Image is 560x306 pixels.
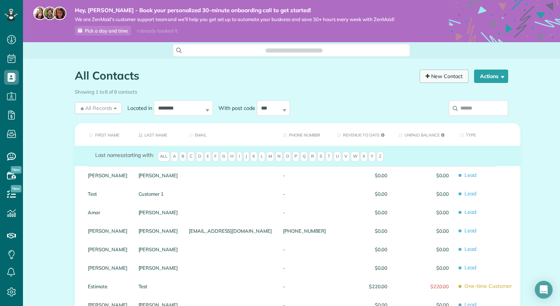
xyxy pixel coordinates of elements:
[139,228,178,233] a: [PERSON_NAME]
[43,7,56,20] img: jorge-587dff0eeaa6aab1f244e6dc62b8924c3b6ad411094392a53c71c6c4a576187d.jpg
[183,222,277,240] div: [EMAIL_ADDRESS][DOMAIN_NAME]
[75,123,133,146] th: First Name: activate to sort column ascending
[326,151,333,162] span: T
[474,70,508,83] button: Actions
[171,151,178,162] span: A
[334,151,341,162] span: U
[337,191,387,196] span: $0.00
[275,151,283,162] span: N
[331,123,393,146] th: Revenue to Date: activate to sort column ascending
[88,284,127,289] a: Estimate
[460,224,515,237] span: Lead
[75,85,508,95] div: Showing 1 to 8 of 8 contacts
[139,265,178,270] a: [PERSON_NAME]
[196,151,203,162] span: D
[284,151,291,162] span: O
[88,210,127,215] a: Amar
[360,151,367,162] span: X
[337,173,387,178] span: $0.00
[88,228,127,233] a: [PERSON_NAME]
[88,247,127,252] a: [PERSON_NAME]
[139,210,178,215] a: [PERSON_NAME]
[139,247,178,252] a: [PERSON_NAME]
[460,243,515,256] span: Lead
[133,26,182,36] div: I already booked it
[454,123,520,146] th: Type: activate to sort column ascending
[75,7,394,14] strong: Hey, [PERSON_NAME] - Book your personalized 30-minute onboarding call to get started!
[11,166,21,174] span: New
[122,104,154,112] label: Located in
[266,151,274,162] span: M
[95,151,154,159] label: starting with:
[139,284,178,289] a: Test
[309,151,316,162] span: R
[33,7,47,20] img: maria-72a9807cf96188c08ef61303f053569d2e2a8a1cde33d635c8a3ac13582a053d.jpg
[179,151,186,162] span: B
[139,173,178,178] a: [PERSON_NAME]
[351,151,360,162] span: W
[337,247,387,252] span: $0.00
[535,281,553,299] div: Open Intercom Messenger
[53,7,66,20] img: michelle-19f622bdf1676172e81f8f8fba1fb50e276960ebfe0243fe18214015130c80e4.jpg
[213,104,257,112] label: With post code
[337,284,387,289] span: $220.00
[237,151,242,162] span: I
[460,187,515,200] span: Lead
[133,123,184,146] th: Last Name: activate to sort column descending
[420,70,469,83] a: New Contact
[187,151,195,162] span: C
[342,151,350,162] span: V
[300,151,308,162] span: Q
[460,169,515,182] span: Lead
[337,210,387,215] span: $0.00
[273,47,315,54] span: Search ZenMaid…
[337,228,387,233] span: $0.00
[88,173,127,178] a: [PERSON_NAME]
[75,16,394,23] span: We are ZenMaid’s customer support team and we’ll help you get set up to automate your business an...
[75,26,131,36] a: Pick a day and time
[79,104,112,112] span: All Records
[399,173,449,178] span: $0.00
[243,151,249,162] span: J
[460,261,515,274] span: Lead
[212,151,219,162] span: F
[337,265,387,270] span: $0.00
[95,152,123,158] span: Last names
[277,240,331,259] div: -
[399,228,449,233] span: $0.00
[460,206,515,219] span: Lead
[277,277,331,296] div: -
[259,151,265,162] span: L
[393,123,454,146] th: Unpaid Balance: activate to sort column ascending
[158,151,170,162] span: All
[228,151,236,162] span: H
[220,151,227,162] span: G
[88,265,127,270] a: [PERSON_NAME]
[399,247,449,252] span: $0.00
[277,185,331,203] div: -
[399,191,449,196] span: $0.00
[460,280,515,293] span: One-time Customer
[85,28,128,34] span: Pick a day and time
[250,151,257,162] span: K
[139,191,178,196] a: Customer 1
[277,222,331,240] div: [PHONE_NUMBER]
[204,151,211,162] span: E
[277,203,331,222] div: -
[277,166,331,185] div: -
[399,284,449,289] span: $220.00
[377,151,384,162] span: Z
[369,151,376,162] span: Y
[183,123,277,146] th: Email: activate to sort column ascending
[11,185,21,192] span: New
[399,265,449,270] span: $0.00
[292,151,299,162] span: P
[75,70,414,82] h1: All Contacts
[399,210,449,215] span: $0.00
[88,191,127,196] a: Test
[317,151,324,162] span: S
[277,123,331,146] th: Phone number: activate to sort column ascending
[277,259,331,277] div: -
